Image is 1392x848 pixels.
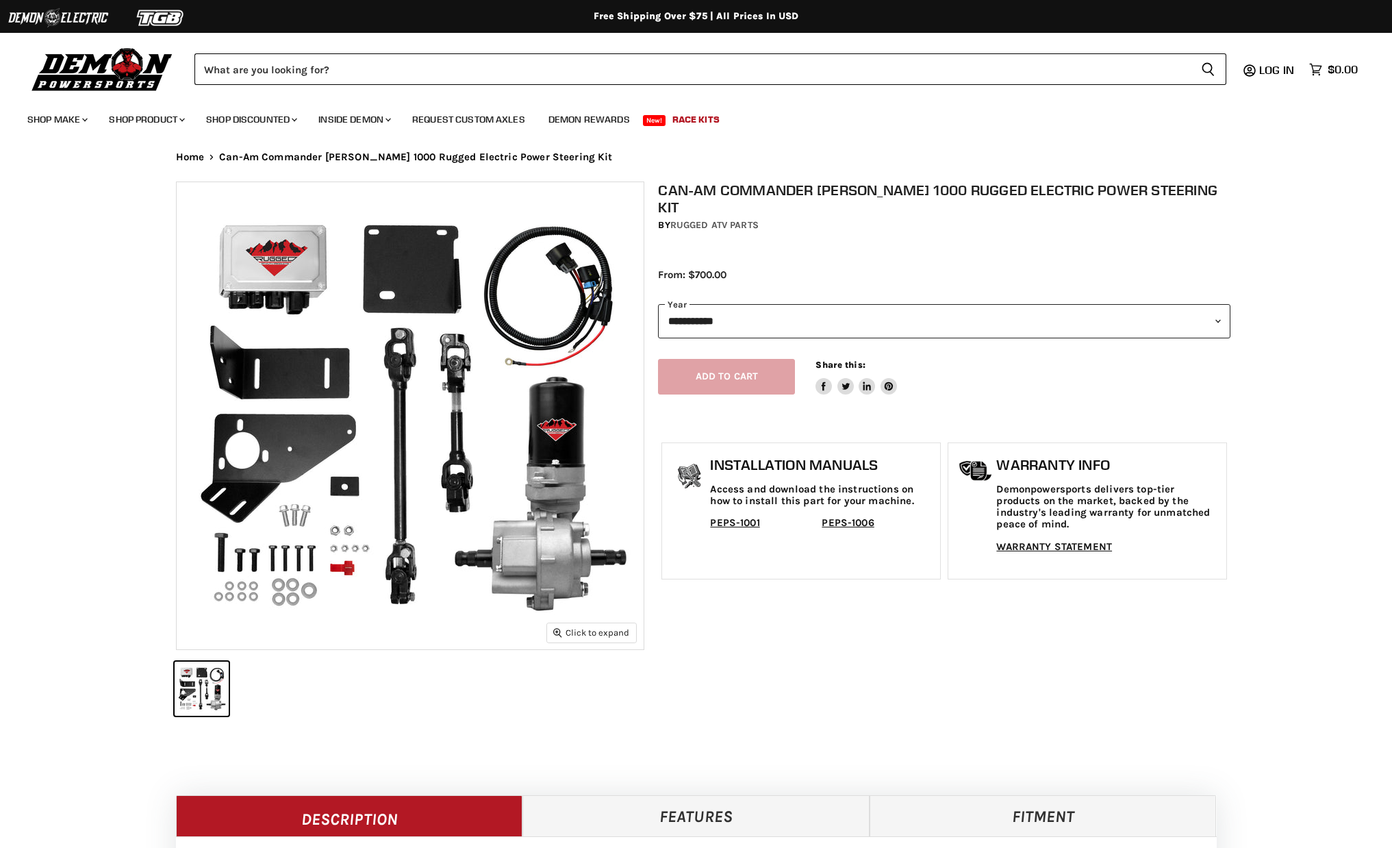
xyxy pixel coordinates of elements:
[710,457,933,473] h1: Installation Manuals
[176,795,523,836] a: Description
[219,151,613,163] span: Can-Am Commander [PERSON_NAME] 1000 Rugged Electric Power Steering Kit
[658,218,1230,233] div: by
[522,795,870,836] a: Features
[175,662,229,716] button: IMAGE thumbnail
[149,10,1244,23] div: Free Shipping Over $75 | All Prices In USD
[710,516,759,529] a: PEPS-1001
[196,105,305,134] a: Shop Discounted
[672,460,707,495] img: install_manual-icon.png
[308,105,399,134] a: Inside Demon
[1328,63,1358,76] span: $0.00
[149,151,1244,163] nav: Breadcrumbs
[1190,53,1226,85] button: Search
[643,115,666,126] span: New!
[17,100,1354,134] ul: Main menu
[176,151,205,163] a: Home
[194,53,1226,85] form: Product
[1259,63,1294,77] span: Log in
[670,219,759,231] a: Rugged ATV Parts
[996,540,1112,553] a: WARRANTY STATEMENT
[17,105,96,134] a: Shop Make
[177,182,644,649] img: IMAGE
[402,105,535,134] a: Request Custom Axles
[194,53,1190,85] input: Search
[99,105,193,134] a: Shop Product
[815,360,865,370] span: Share this:
[1253,64,1302,76] a: Log in
[553,627,629,638] span: Click to expand
[662,105,730,134] a: Race Kits
[710,484,933,508] p: Access and download the instructions on how to install this part for your machine.
[822,516,874,529] a: PEPS-1006
[538,105,640,134] a: Demon Rewards
[658,182,1230,216] h1: Can-Am Commander [PERSON_NAME] 1000 Rugged Electric Power Steering Kit
[959,460,993,482] img: warranty-icon.png
[547,623,636,642] button: Click to expand
[110,5,212,31] img: TGB Logo 2
[658,269,726,281] span: From: $700.00
[815,359,897,395] aside: Share this:
[27,45,177,93] img: Demon Powersports
[996,484,1219,531] p: Demonpowersports delivers top-tier products on the market, backed by the industry's leading warra...
[996,457,1219,473] h1: Warranty Info
[658,304,1230,338] select: year
[870,795,1217,836] a: Fitment
[1302,60,1365,79] a: $0.00
[7,5,110,31] img: Demon Electric Logo 2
